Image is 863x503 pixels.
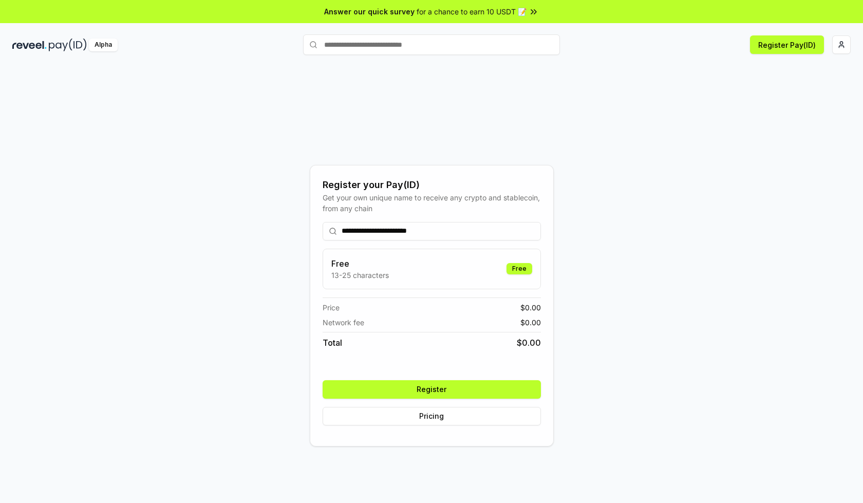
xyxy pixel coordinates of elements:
span: for a chance to earn 10 USDT 📝 [417,6,527,17]
div: Free [506,263,532,274]
h3: Free [331,257,389,270]
span: $ 0.00 [520,317,541,328]
img: reveel_dark [12,39,47,51]
div: Register your Pay(ID) [323,178,541,192]
span: Total [323,337,342,349]
span: $ 0.00 [520,302,541,313]
span: $ 0.00 [517,337,541,349]
span: Network fee [323,317,364,328]
button: Register [323,380,541,399]
div: Alpha [89,39,118,51]
div: Get your own unique name to receive any crypto and stablecoin, from any chain [323,192,541,214]
img: pay_id [49,39,87,51]
p: 13-25 characters [331,270,389,281]
span: Price [323,302,340,313]
button: Pricing [323,407,541,425]
button: Register Pay(ID) [750,35,824,54]
span: Answer our quick survey [324,6,415,17]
